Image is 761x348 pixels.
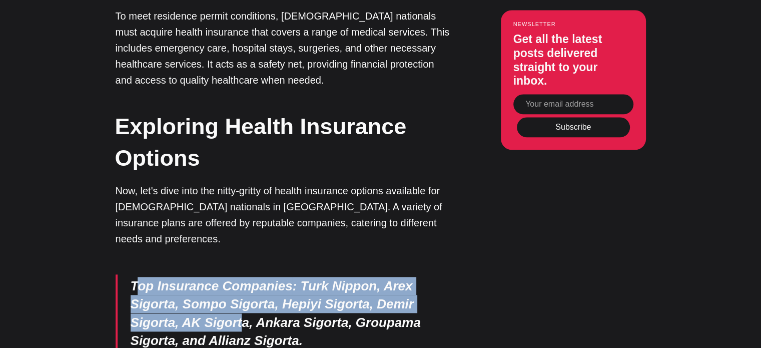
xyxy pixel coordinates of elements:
small: Newsletter [513,22,633,28]
input: Your email address [513,95,633,115]
strong: Top Insurance Companies [131,278,293,293]
p: To meet residence permit conditions, [DEMOGRAPHIC_DATA] nationals must acquire health insurance t... [116,8,451,88]
button: Subscribe [517,117,630,137]
p: Now, let's dive into the nitty-gritty of health insurance options available for [DEMOGRAPHIC_DATA... [116,183,451,247]
em: : Turk Nippon, Arex Sigorta, Sompo Sigorta, Hepiyi Sigorta, Demir Sigorta, AK Sigorta, Ankara Sig... [131,278,421,348]
h2: Exploring Health Insurance Options [115,111,450,174]
h3: Get all the latest posts delivered straight to your inbox. [513,33,633,88]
